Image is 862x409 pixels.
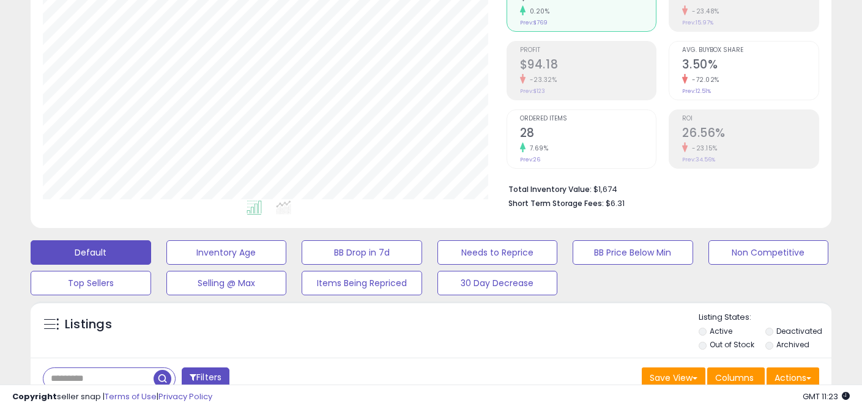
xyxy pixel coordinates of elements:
[688,144,718,153] small: -23.15%
[526,7,550,16] small: 0.20%
[520,47,656,54] span: Profit
[708,240,829,265] button: Non Competitive
[526,75,557,84] small: -23.32%
[682,126,819,142] h2: 26.56%
[699,312,831,323] p: Listing States:
[682,87,711,95] small: Prev: 12.51%
[688,75,719,84] small: -72.02%
[105,391,157,402] a: Terms of Use
[776,326,822,336] label: Deactivated
[710,326,732,336] label: Active
[526,144,549,153] small: 7.69%
[302,240,422,265] button: BB Drop in 7d
[166,271,287,295] button: Selling @ Max
[682,47,819,54] span: Avg. Buybox Share
[606,197,625,209] span: $6.31
[682,57,819,74] h2: 3.50%
[437,271,558,295] button: 30 Day Decrease
[573,240,693,265] button: BB Price Below Min
[682,116,819,122] span: ROI
[520,116,656,122] span: Ordered Items
[710,339,754,350] label: Out of Stock
[12,391,57,402] strong: Copyright
[688,7,719,16] small: -23.48%
[302,271,422,295] button: Items Being Repriced
[182,367,229,389] button: Filters
[508,184,592,194] b: Total Inventory Value:
[682,156,715,163] small: Prev: 34.56%
[707,367,765,388] button: Columns
[520,19,548,26] small: Prev: $769
[166,240,287,265] button: Inventory Age
[520,57,656,74] h2: $94.18
[715,372,754,384] span: Columns
[508,198,604,208] b: Short Term Storage Fees:
[642,367,705,388] button: Save View
[520,87,545,95] small: Prev: $123
[437,240,558,265] button: Needs to Reprice
[803,391,850,402] span: 2025-09-9 11:23 GMT
[31,271,151,295] button: Top Sellers
[12,391,212,403] div: seller snap | |
[682,19,713,26] small: Prev: 15.97%
[520,126,656,142] h2: 28
[31,240,151,265] button: Default
[508,181,810,196] li: $1,674
[776,339,809,350] label: Archived
[520,156,540,163] small: Prev: 26
[65,316,112,333] h5: Listings
[767,367,819,388] button: Actions
[158,391,212,402] a: Privacy Policy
